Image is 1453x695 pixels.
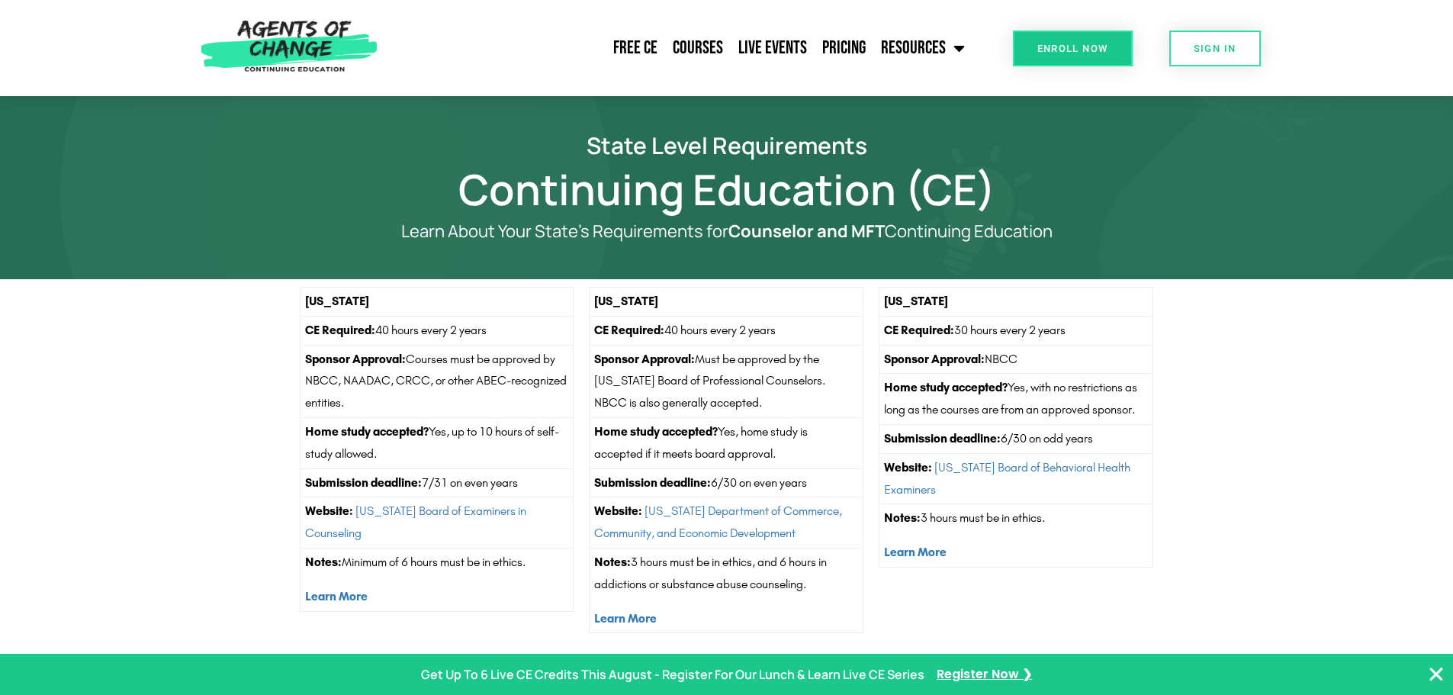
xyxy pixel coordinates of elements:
[590,468,863,497] td: 6/30 on even years
[937,664,1032,686] a: Register Now ❯
[305,323,375,337] strong: CE Required:
[305,589,368,603] a: Learn More
[884,294,948,308] strong: [US_STATE]
[590,417,863,468] td: Yes, home study is accepted if it meets board approval.
[879,424,1153,453] td: 6/30 on odd years
[305,552,569,574] p: Minimum of 6 hours must be in ethics.
[884,352,985,366] strong: Sponsor Approval:
[300,417,574,468] td: Yes, up to 10 hours of self-study allowed.
[1037,43,1108,53] span: Enroll Now
[884,545,947,559] a: Learn More
[884,510,921,525] strong: Notes:
[1013,31,1133,66] a: Enroll Now
[731,29,815,67] a: Live Events
[884,323,954,337] strong: CE Required:
[385,29,972,67] nav: Menu
[606,29,665,67] a: Free CE
[728,220,885,243] b: Counselor and MFT
[305,294,369,308] strong: [US_STATE]
[594,504,842,540] a: [US_STATE] Department of Commerce, Community, and Economic Development
[594,294,658,308] strong: [US_STATE]
[665,29,731,67] a: Courses
[300,316,574,345] td: 40 hours every 2 years
[305,352,406,366] strong: Sponsor Approval:
[300,345,574,417] td: Courses must be approved by NBCC, NAADAC, CRCC, or other ABEC-recognized entities.
[1194,43,1236,53] span: SIGN IN
[594,552,858,596] p: 3 hours must be in ethics, and 6 hours in addictions or substance abuse counseling.
[590,345,863,417] td: Must be approved by the [US_STATE] Board of Professional Counselors. NBCC is also generally accep...
[594,475,711,490] strong: Submission deadline:
[594,555,631,569] strong: Notes:
[305,475,422,490] strong: Submission deadline:
[815,29,873,67] a: Pricing
[873,29,972,67] a: Resources
[879,345,1153,374] td: NBCC
[1427,665,1445,684] button: Close Banner
[884,460,932,475] strong: Website:
[590,316,863,345] td: 40 hours every 2 years
[594,504,642,518] strong: Website:
[305,504,353,518] strong: Website:
[879,374,1153,425] td: Yes, with no restrictions as long as the courses are from an approved sponsor.
[292,172,1162,207] h1: Continuing Education (CE)
[305,504,526,540] a: [US_STATE] Board of Examiners in Counseling
[292,134,1162,156] h2: State Level Requirements
[594,323,664,337] strong: CE Required:
[884,431,1001,446] strong: Submission deadline:
[305,555,342,569] strong: Notes:
[1169,31,1261,66] a: SIGN IN
[300,468,574,497] td: 7/31 on even years
[879,316,1153,345] td: 30 hours every 2 years
[884,460,1130,497] a: [US_STATE] Board of Behavioral Health Examiners
[884,380,1008,394] strong: Home study accepted?
[594,352,695,366] strong: Sponsor Approval:
[594,611,657,626] a: Learn More
[594,424,718,439] strong: Home study accepted?
[305,424,429,439] strong: Home study accepted?
[884,507,1148,529] p: 3 hours must be in ethics.
[421,664,924,686] p: Get Up To 6 Live CE Credits This August - Register For Our Lunch & Learn Live CE Series
[353,222,1101,241] p: Learn About Your State’s Requirements for Continuing Education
